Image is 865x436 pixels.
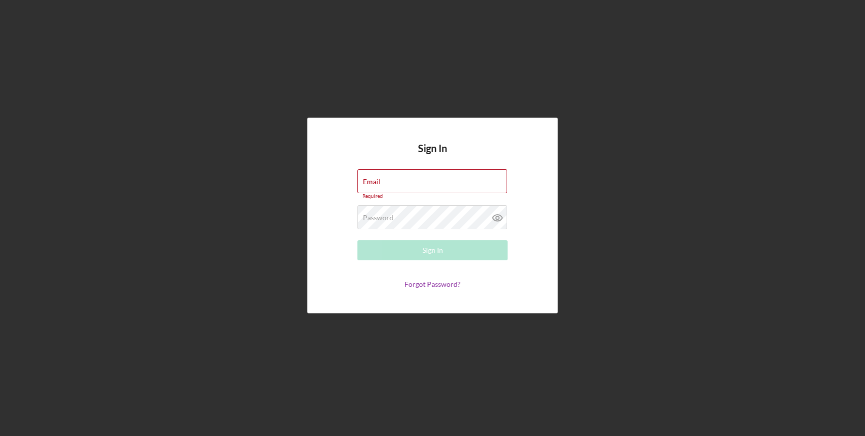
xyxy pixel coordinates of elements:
[357,240,508,260] button: Sign In
[422,240,443,260] div: Sign In
[363,214,393,222] label: Password
[404,280,461,288] a: Forgot Password?
[363,178,380,186] label: Email
[357,193,508,199] div: Required
[418,143,447,169] h4: Sign In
